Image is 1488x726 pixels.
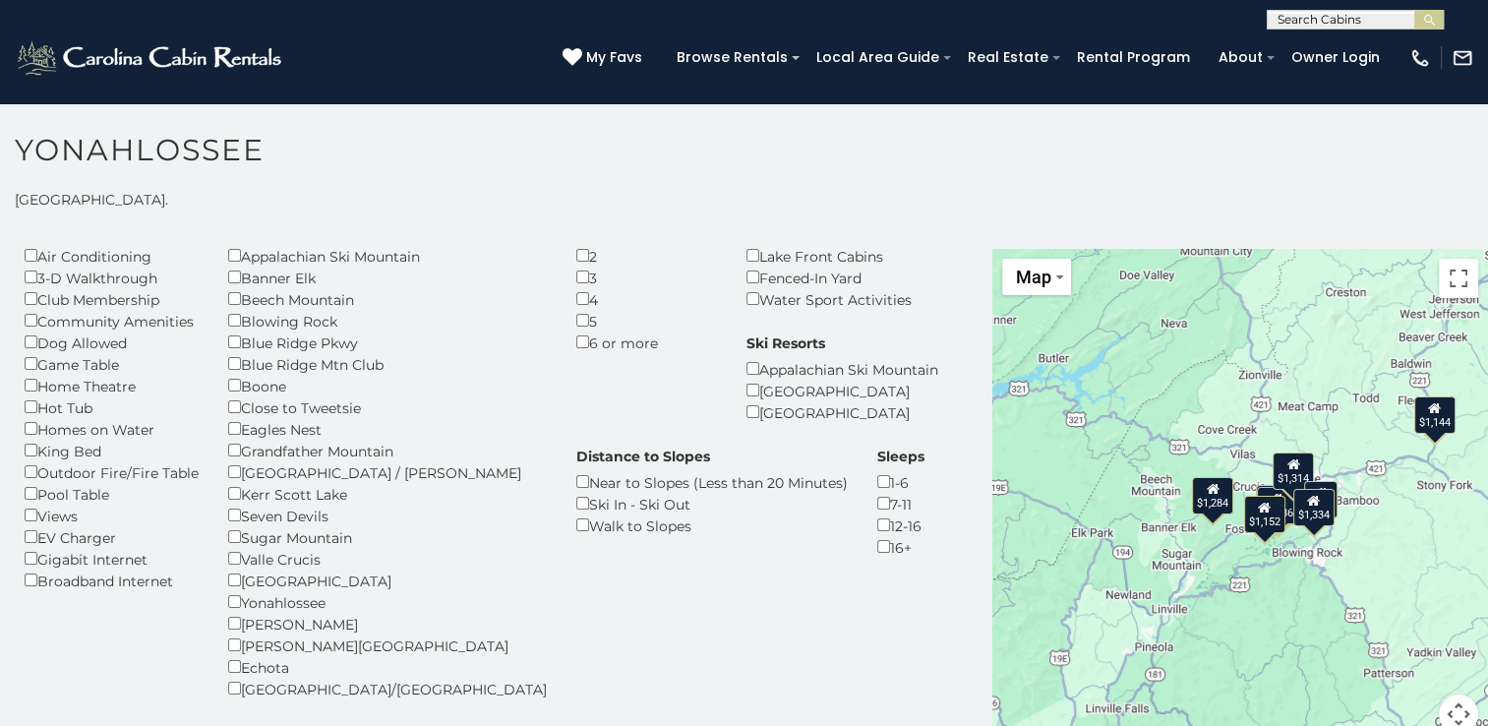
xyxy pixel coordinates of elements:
a: About [1209,42,1273,73]
div: Water Sport Activities [746,288,912,310]
div: Air Conditioning [25,245,199,267]
div: Club Membership [25,288,199,310]
div: 5 [576,310,717,332]
div: $1,334 [1293,488,1335,525]
div: [GEOGRAPHIC_DATA] [746,401,938,423]
div: 7-11 [877,493,924,514]
div: Yonahlossee [228,591,547,613]
a: Owner Login [1281,42,1390,73]
div: [GEOGRAPHIC_DATA] [746,380,938,401]
div: Echota [228,656,547,678]
div: Gigabit Internet [25,548,199,570]
div: Pool Table [25,483,199,505]
div: Ski In - Ski Out [576,493,848,514]
div: Appalachian Ski Mountain [746,358,938,380]
label: Ski Resorts [746,333,825,353]
div: Dog Allowed [25,332,199,353]
div: [PERSON_NAME][GEOGRAPHIC_DATA] [228,635,547,656]
div: Homes on Water [25,418,199,440]
div: 6 or more [576,332,717,353]
div: [GEOGRAPHIC_DATA]/[GEOGRAPHIC_DATA] [228,678,547,699]
div: 4 [576,288,717,310]
div: Kerr Scott Lake [228,483,547,505]
div: Walk to Slopes [576,514,848,536]
div: [PERSON_NAME] [228,613,547,635]
img: mail-regular-white.png [1452,47,1473,69]
div: Banner Elk [228,267,547,288]
div: Appalachian Ski Mountain [228,245,547,267]
div: Home Theatre [25,375,199,396]
a: Rental Program [1067,42,1200,73]
div: Lake Front Cabins [746,245,912,267]
div: Sugar Mountain [228,526,547,548]
div: $1,284 [1192,477,1233,514]
div: $1,314 [1273,453,1314,490]
div: Views [25,505,199,526]
button: Toggle fullscreen view [1439,259,1478,298]
a: Real Estate [958,42,1058,73]
div: Boone [228,375,547,396]
div: Game Table [25,353,199,375]
a: Local Area Guide [806,42,949,73]
label: Sleeps [877,447,924,466]
div: Blue Ridge Mtn Club [228,353,547,375]
div: $1,152 [1244,495,1285,532]
div: Blue Ridge Pkwy [228,332,547,353]
div: Hot Tub [25,396,199,418]
div: 1-6 [877,471,924,493]
div: Close to Tweetsie [228,396,547,418]
div: Near to Slopes (Less than 20 Minutes) [576,471,848,493]
div: Eagles Nest [228,418,547,440]
label: Distance to Slopes [576,447,710,466]
img: phone-regular-white.png [1409,47,1431,69]
div: 2 [576,245,717,267]
img: White-1-2.png [15,38,287,78]
div: $1,144 [1413,395,1455,433]
div: Grandfather Mountain [228,440,547,461]
div: 16+ [877,536,924,558]
div: $971 [1304,481,1338,518]
div: [GEOGRAPHIC_DATA] [228,570,547,591]
div: Outdoor Fire/Fire Table [25,461,199,483]
div: King Bed [25,440,199,461]
div: Valle Crucis [228,548,547,570]
span: My Favs [586,47,642,68]
a: Browse Rentals [667,42,798,73]
div: EV Charger [25,526,199,548]
div: 3-D Walkthrough [25,267,199,288]
div: Community Amenities [25,310,199,332]
div: [GEOGRAPHIC_DATA] / [PERSON_NAME] [228,461,547,483]
span: Map [1016,267,1051,287]
div: Seven Devils [228,505,547,526]
div: 12-16 [877,514,924,536]
div: Broadband Internet [25,570,199,591]
button: Change map style [1002,259,1071,295]
div: Beech Mountain [228,288,547,310]
div: Fenced-In Yard [746,267,912,288]
a: My Favs [563,47,647,69]
div: 3 [576,267,717,288]
div: Blowing Rock [228,310,547,332]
